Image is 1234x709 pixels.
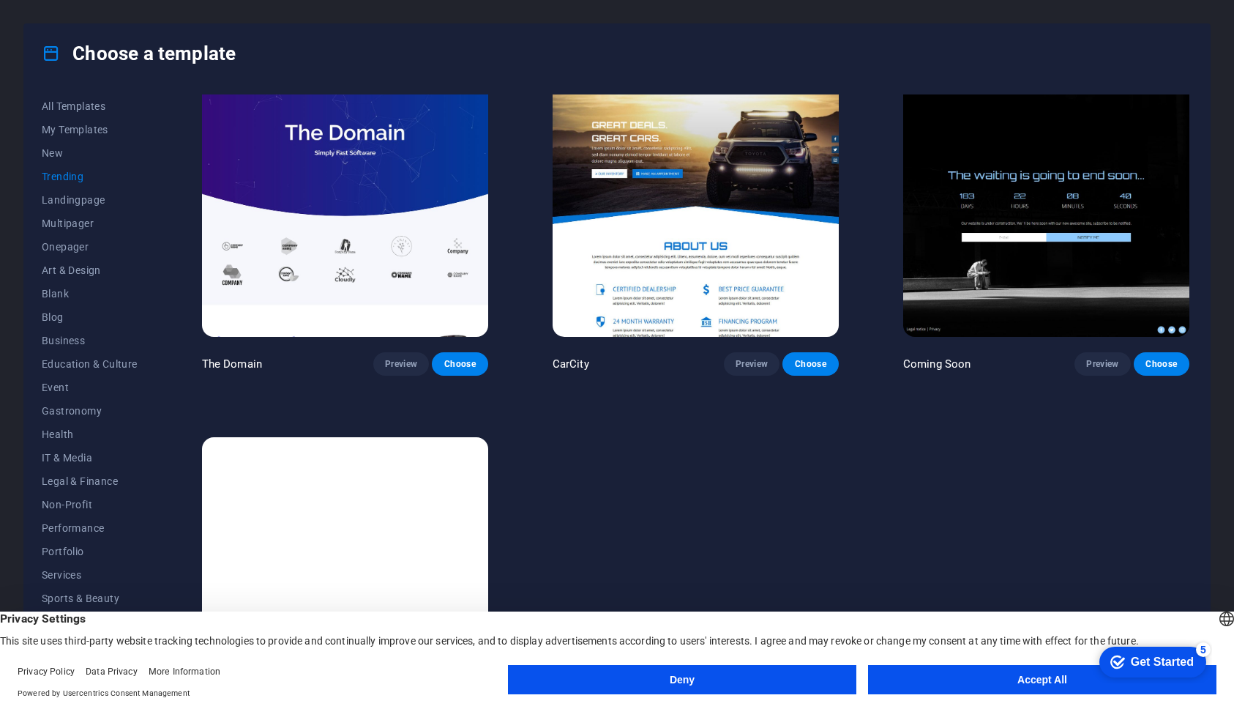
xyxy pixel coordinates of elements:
[42,335,138,346] span: Business
[42,165,138,188] button: Trending
[42,587,138,610] button: Sports & Beauty
[42,446,138,469] button: IT & Media
[1074,352,1130,376] button: Preview
[42,493,138,516] button: Non-Profit
[42,382,138,393] span: Event
[42,569,138,581] span: Services
[432,352,487,376] button: Choose
[553,73,839,336] img: CarCity
[553,357,589,371] p: CarCity
[42,218,138,229] span: Multipager
[42,376,138,399] button: Event
[42,171,138,182] span: Trending
[42,329,138,352] button: Business
[42,147,138,159] span: New
[736,358,768,370] span: Preview
[42,241,138,253] span: Onepager
[42,423,138,446] button: Health
[42,264,138,276] span: Art & Design
[42,141,138,165] button: New
[42,475,138,487] span: Legal & Finance
[444,358,476,370] span: Choose
[42,100,138,112] span: All Templates
[42,124,138,136] span: My Templates
[1145,358,1178,370] span: Choose
[42,452,138,464] span: IT & Media
[385,358,417,370] span: Preview
[43,16,106,29] div: Get Started
[42,94,138,118] button: All Templates
[42,516,138,540] button: Performance
[202,73,488,336] img: The Domain
[42,540,138,563] button: Portfolio
[42,405,138,417] span: Gastronomy
[42,118,138,141] button: My Templates
[42,563,138,587] button: Services
[1086,358,1118,370] span: Preview
[42,282,138,305] button: Blank
[1134,352,1189,376] button: Choose
[373,352,429,376] button: Preview
[903,73,1189,336] img: Coming Soon
[42,42,236,65] h4: Choose a template
[42,188,138,212] button: Landingpage
[42,305,138,329] button: Blog
[42,593,138,604] span: Sports & Beauty
[108,3,123,18] div: 5
[724,352,779,376] button: Preview
[782,352,838,376] button: Choose
[42,235,138,259] button: Onepager
[202,357,262,371] p: The Domain
[42,194,138,206] span: Landingpage
[42,352,138,376] button: Education & Culture
[42,499,138,511] span: Non-Profit
[794,358,826,370] span: Choose
[42,610,138,634] button: Trades
[42,428,138,440] span: Health
[202,437,488,701] img: Blank
[42,522,138,534] span: Performance
[12,7,119,38] div: Get Started 5 items remaining, 0% complete
[42,399,138,423] button: Gastronomy
[42,358,138,370] span: Education & Culture
[42,259,138,282] button: Art & Design
[903,357,971,371] p: Coming Soon
[42,546,138,557] span: Portfolio
[42,469,138,493] button: Legal & Finance
[42,212,138,235] button: Multipager
[42,288,138,300] span: Blank
[42,311,138,323] span: Blog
